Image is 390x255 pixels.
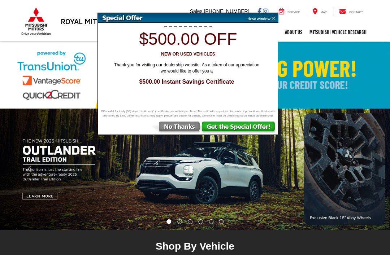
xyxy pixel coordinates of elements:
img: Mitsubishi [20,7,52,35]
img: Special Offer [98,13,242,23]
a: About Us [281,23,306,41]
h1: $500.00 off [102,30,274,48]
li: Go to slide number 1. [166,219,171,224]
span: Contact [349,10,363,14]
span: Thank you for visiting our dealership website. As a token of our appreciation we would like to of... [109,62,264,74]
a: Instagram: Click to visit our Instagram page [263,8,268,14]
a: Contact [334,8,368,15]
img: close window [242,13,278,23]
a: Facebook: Click to visit our Facebook page [257,8,261,14]
img: No Thanks, Continue to Website [151,122,201,135]
li: Go to slide number 6. [219,219,224,224]
a: Mitsubishi Vehicle Research [306,23,370,41]
span: Service [287,10,300,14]
li: Go to slide number 2. [177,219,182,224]
span: Map [321,10,327,14]
li: Go to slide number 3. [188,219,192,224]
h3: New or Used Vehicles [102,52,274,57]
img: Get the Special Offer [201,122,278,135]
li: Go to slide number 5. [209,219,213,224]
a: Service [273,8,305,15]
span: Offer valid for thirty (30) days. Limit one (1) certificate per vehicle purchase. Not valid with ... [100,109,277,118]
div: Shop By Vehicle [70,240,320,254]
a: Map [307,8,332,15]
span: [PHONE_NUMBER] [204,8,250,14]
h3: Royal Mitsubishi [61,17,124,25]
span: Sales [190,8,203,14]
button: Click to view next picture. [331,123,390,216]
li: Go to slide number 4. [198,219,203,224]
span: $500.00 Instant Savings Certificate [105,78,268,86]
